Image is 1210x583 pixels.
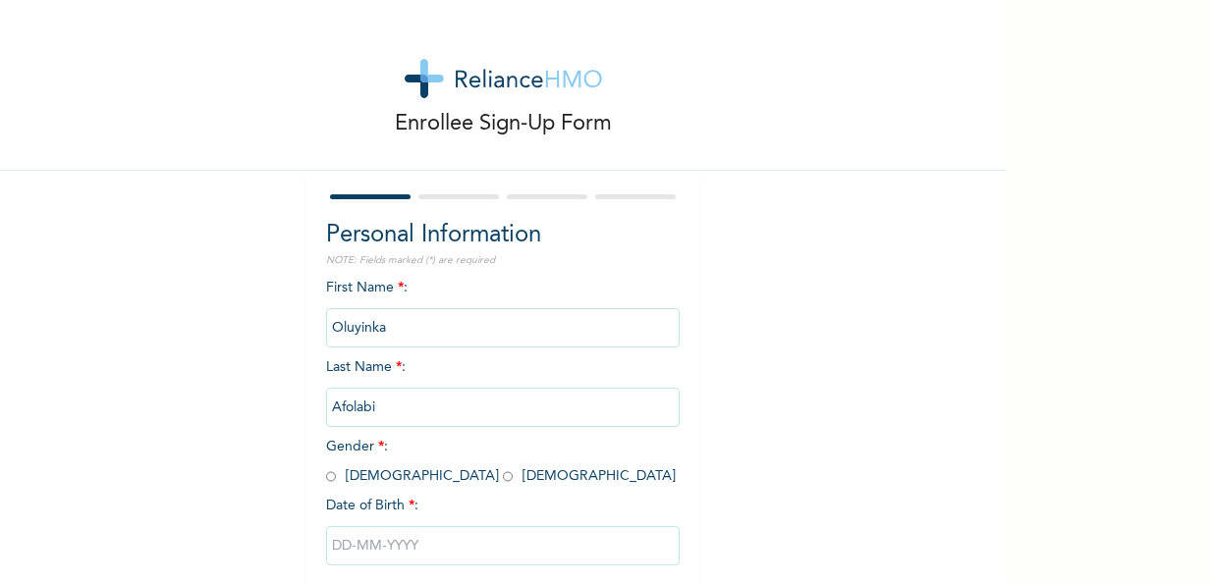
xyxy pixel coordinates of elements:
input: Enter your last name [326,388,680,427]
p: NOTE: Fields marked (*) are required [326,253,680,268]
input: DD-MM-YYYY [326,526,680,565]
img: logo [405,59,602,98]
span: First Name : [326,281,680,335]
h2: Personal Information [326,218,680,253]
p: Enrollee Sign-Up Form [395,108,612,140]
span: Gender : [DEMOGRAPHIC_DATA] [DEMOGRAPHIC_DATA] [326,440,676,483]
input: Enter your first name [326,308,680,347]
span: Last Name : [326,360,680,414]
span: Date of Birth : [326,496,418,516]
